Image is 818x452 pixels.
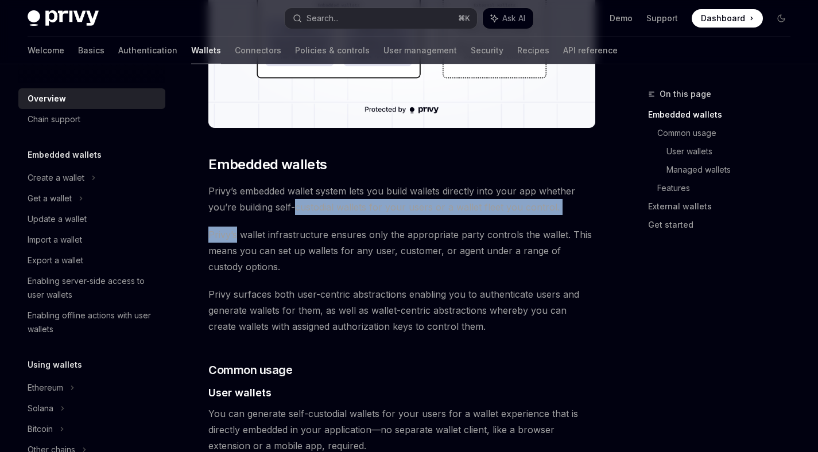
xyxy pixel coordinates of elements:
[28,381,63,395] div: Ethereum
[483,8,533,29] button: Ask AI
[295,37,370,64] a: Policies & controls
[28,10,99,26] img: dark logo
[666,161,800,179] a: Managed wallets
[657,179,800,197] a: Features
[502,13,525,24] span: Ask AI
[18,271,165,305] a: Enabling server-side access to user wallets
[191,37,221,64] a: Wallets
[660,87,711,101] span: On this page
[28,112,80,126] div: Chain support
[28,192,72,205] div: Get a wallet
[285,8,476,29] button: Search...⌘K
[28,37,64,64] a: Welcome
[610,13,633,24] a: Demo
[18,305,165,340] a: Enabling offline actions with user wallets
[18,209,165,229] a: Update a wallet
[28,212,87,226] div: Update a wallet
[28,92,66,106] div: Overview
[208,227,595,275] span: Privy’s wallet infrastructure ensures only the appropriate party controls the wallet. This means ...
[646,13,678,24] a: Support
[28,233,82,247] div: Import a wallet
[28,274,158,302] div: Enabling server-side access to user wallets
[517,37,549,64] a: Recipes
[307,11,339,25] div: Search...
[208,183,595,215] span: Privy’s embedded wallet system lets you build wallets directly into your app whether you’re build...
[458,14,470,23] span: ⌘ K
[208,286,595,334] span: Privy surfaces both user-centric abstractions enabling you to authenticate users and generate wal...
[28,309,158,336] div: Enabling offline actions with user wallets
[18,250,165,271] a: Export a wallet
[701,13,745,24] span: Dashboard
[772,9,790,28] button: Toggle dark mode
[78,37,104,64] a: Basics
[648,216,800,234] a: Get started
[28,358,82,372] h5: Using wallets
[208,362,292,378] span: Common usage
[18,229,165,250] a: Import a wallet
[648,106,800,124] a: Embedded wallets
[471,37,503,64] a: Security
[28,171,84,185] div: Create a wallet
[28,254,83,267] div: Export a wallet
[208,385,272,400] span: User wallets
[28,402,53,415] div: Solana
[235,37,281,64] a: Connectors
[666,142,800,161] a: User wallets
[18,109,165,130] a: Chain support
[692,9,763,28] a: Dashboard
[648,197,800,216] a: External wallets
[18,88,165,109] a: Overview
[28,422,53,436] div: Bitcoin
[208,155,327,174] span: Embedded wallets
[383,37,457,64] a: User management
[563,37,618,64] a: API reference
[657,124,800,142] a: Common usage
[118,37,177,64] a: Authentication
[28,148,102,162] h5: Embedded wallets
